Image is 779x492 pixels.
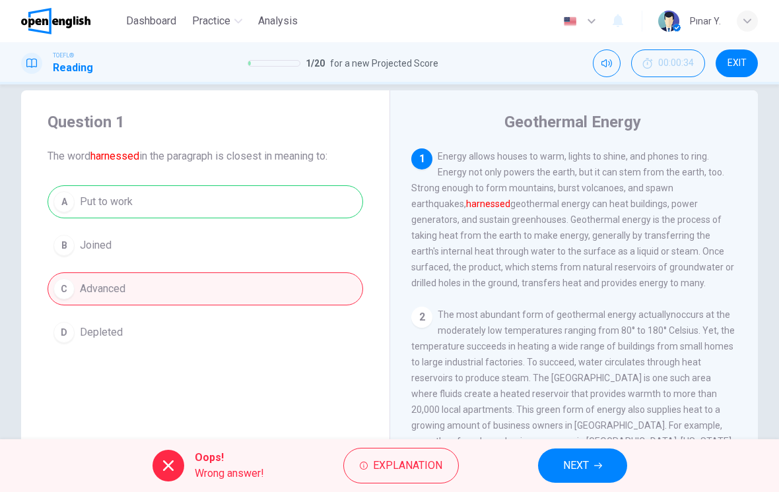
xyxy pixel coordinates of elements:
[690,13,721,29] div: Pınar Y.
[538,448,627,483] button: NEXT
[258,13,298,29] span: Analysis
[126,13,176,29] span: Dashboard
[466,199,510,209] font: harnessed
[658,11,679,32] img: Profile picture
[411,309,736,478] span: The most abundant form of geothermal energy actuallynoccurs at the moderately low temperatures ra...
[728,58,747,69] span: EXIT
[90,150,139,162] font: harnessed
[48,148,363,164] span: The word in the paragraph is closest in meaning to:
[53,60,93,76] h1: Reading
[716,49,758,77] button: EXIT
[411,148,432,169] div: 1
[504,111,641,133] h4: Geothermal Energy
[53,51,74,60] span: TOEFL®
[563,456,589,475] span: NEXT
[631,49,705,77] button: 00:00:34
[195,450,264,466] span: Oops!
[330,55,438,71] span: for a new Projected Score
[21,8,121,34] a: OpenEnglish logo
[631,49,705,77] div: Hide
[187,9,248,33] button: Practice
[21,8,90,34] img: OpenEnglish logo
[121,9,182,33] button: Dashboard
[195,466,264,481] span: Wrong answer!
[192,13,230,29] span: Practice
[562,16,578,26] img: en
[253,9,303,33] button: Analysis
[373,456,442,475] span: Explanation
[48,111,363,133] h4: Question 1
[658,58,694,69] span: 00:00:34
[343,448,459,483] button: Explanation
[306,55,325,71] span: 1 / 20
[593,49,621,77] div: Mute
[411,307,432,328] div: 2
[411,151,734,288] span: Energy allows houses to warm, lights to shine, and phones to ring. Energy not only powers the ear...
